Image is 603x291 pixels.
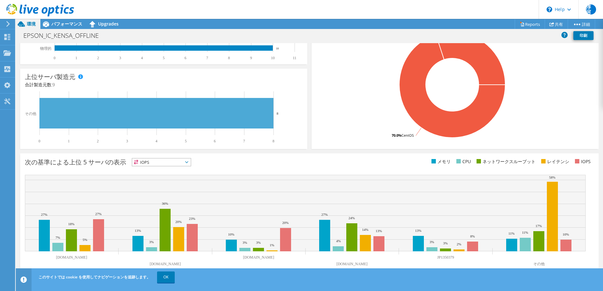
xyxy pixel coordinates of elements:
[270,243,274,247] text: 1%
[470,234,475,238] text: 8%
[277,111,278,115] text: 8
[40,46,51,51] text: 物理的
[545,19,568,29] a: 共有
[250,56,252,60] text: 9
[155,139,157,143] text: 4
[401,133,414,138] tspan: CentOS
[392,133,401,138] tspan: 70.0%
[362,228,368,231] text: 14%
[52,82,55,88] span: 9
[27,21,36,27] span: 環境
[272,139,274,143] text: 8
[415,229,421,232] text: 13%
[547,7,552,12] svg: \n
[455,158,471,165] li: CPU
[163,56,165,60] text: 5
[175,220,182,224] text: 20%
[437,255,454,260] text: JP1350379
[97,56,99,60] text: 2
[321,213,328,216] text: 27%
[243,139,245,143] text: 7
[56,236,60,239] text: 7%
[573,158,591,165] li: IOPS
[271,56,275,60] text: 10
[157,271,175,283] a: OK
[141,56,143,60] text: 4
[348,216,355,220] text: 24%
[95,212,102,216] text: 27%
[75,56,77,60] text: 1
[243,255,274,260] text: [DOMAIN_NAME]
[336,239,341,243] text: 4%
[83,238,87,242] text: 5%
[150,262,181,266] text: [DOMAIN_NAME]
[533,262,545,266] text: その他
[430,158,451,165] li: メモリ
[68,222,74,226] text: 18%
[135,229,141,232] text: 13%
[25,81,302,88] h4: 合計製造元数:
[41,213,47,216] text: 27%
[457,242,461,246] text: 2%
[68,139,70,143] text: 1
[563,232,569,236] text: 10%
[214,139,216,143] text: 6
[119,56,121,60] text: 3
[51,21,82,27] span: パフォーマンス
[56,255,87,260] text: [DOMAIN_NAME]
[256,241,261,244] text: 3%
[536,224,542,228] text: 17%
[149,240,154,244] text: 3%
[243,241,247,244] text: 3%
[25,73,75,80] h3: 上位サーバ製造元
[430,240,434,244] text: 3%
[184,56,186,60] text: 6
[376,229,382,233] text: 13%
[54,56,56,60] text: 0
[38,139,40,143] text: 0
[228,56,230,60] text: 8
[337,262,368,266] text: [DOMAIN_NAME]
[162,202,168,205] text: 36%
[276,47,279,50] text: 10
[573,31,594,40] a: 印刷
[522,231,528,234] text: 11%
[508,231,515,235] text: 11%
[189,217,195,220] text: 23%
[126,139,128,143] text: 3
[515,19,545,29] a: Reports
[132,158,191,166] span: IOPS
[293,56,296,60] text: 11
[475,158,536,165] li: ネットワークスループット
[25,111,36,116] text: その他
[97,139,99,143] text: 2
[282,221,289,225] text: 20%
[185,139,187,143] text: 5
[568,19,595,29] a: 詳細
[586,4,596,14] span: 淳河
[443,241,448,245] text: 3%
[228,232,234,236] text: 10%
[20,32,108,39] h1: EPSON_IC_KENSA_OFFLINE
[38,274,150,280] span: このサイトでは cookie を使用してナビゲーションを追跡します。
[549,175,555,179] text: 58%
[540,158,569,165] li: レイテンシ
[206,56,208,60] text: 7
[98,21,119,27] span: Upgrades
